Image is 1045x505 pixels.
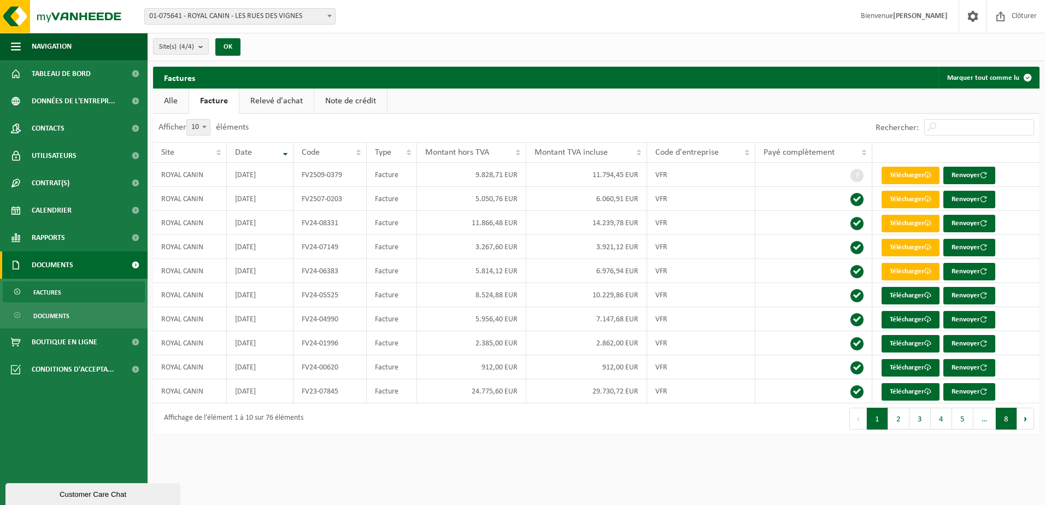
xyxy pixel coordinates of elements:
[909,408,931,430] button: 3
[33,306,69,326] span: Documents
[158,123,249,132] label: Afficher éléments
[32,60,91,87] span: Tableau de bord
[526,331,647,355] td: 2.862,00 EUR
[417,331,526,355] td: 2.385,00 EUR
[293,307,367,331] td: FV24-04990
[647,379,755,403] td: VFR
[32,33,72,60] span: Navigation
[882,287,940,304] a: Télécharger
[943,359,995,377] button: Renvoyer
[417,355,526,379] td: 912,00 EUR
[882,215,940,232] a: Télécharger
[32,87,115,115] span: Données de l'entrepr...
[526,283,647,307] td: 10.229,86 EUR
[153,211,227,235] td: ROYAL CANIN
[943,383,995,401] button: Renvoyer
[32,115,64,142] span: Contacts
[417,235,526,259] td: 3.267,60 EUR
[239,89,314,114] a: Relevé d'achat
[227,307,293,331] td: [DATE]
[153,89,189,114] a: Alle
[764,148,835,157] span: Payé complètement
[145,9,335,24] span: 01-075641 - ROYAL CANIN - LES RUES DES VIGNES
[227,379,293,403] td: [DATE]
[943,311,995,328] button: Renvoyer
[144,8,336,25] span: 01-075641 - ROYAL CANIN - LES RUES DES VIGNES
[153,187,227,211] td: ROYAL CANIN
[293,163,367,187] td: FV2509-0379
[647,355,755,379] td: VFR
[526,355,647,379] td: 912,00 EUR
[32,142,77,169] span: Utilisateurs
[417,259,526,283] td: 5.814,12 EUR
[425,148,489,157] span: Montant hors TVA
[526,259,647,283] td: 6.976,94 EUR
[227,355,293,379] td: [DATE]
[153,38,209,55] button: Site(s)(4/4)
[526,187,647,211] td: 6.060,91 EUR
[882,335,940,353] a: Télécharger
[153,379,227,403] td: ROYAL CANIN
[5,481,183,505] iframe: chat widget
[417,283,526,307] td: 8.524,88 EUR
[526,379,647,403] td: 29.730,72 EUR
[882,191,940,208] a: Télécharger
[647,235,755,259] td: VFR
[3,281,145,302] a: Factures
[293,355,367,379] td: FV24-00620
[227,211,293,235] td: [DATE]
[647,187,755,211] td: VFR
[32,328,97,356] span: Boutique en ligne
[293,235,367,259] td: FV24-07149
[367,235,417,259] td: Facture
[526,163,647,187] td: 11.794,45 EUR
[293,331,367,355] td: FV24-01996
[943,335,995,353] button: Renvoyer
[153,67,206,88] h2: Factures
[655,148,719,157] span: Code d'entreprise
[882,263,940,280] a: Télécharger
[153,331,227,355] td: ROYAL CANIN
[849,408,867,430] button: Previous
[1017,408,1034,430] button: Next
[943,239,995,256] button: Renvoyer
[32,197,72,224] span: Calendrier
[227,187,293,211] td: [DATE]
[893,12,948,20] strong: [PERSON_NAME]
[952,408,973,430] button: 5
[367,259,417,283] td: Facture
[882,383,940,401] a: Télécharger
[227,331,293,355] td: [DATE]
[367,331,417,355] td: Facture
[876,124,919,132] label: Rechercher:
[153,283,227,307] td: ROYAL CANIN
[526,235,647,259] td: 3.921,12 EUR
[417,187,526,211] td: 5.050,76 EUR
[215,38,240,56] button: OK
[153,163,227,187] td: ROYAL CANIN
[888,408,909,430] button: 2
[647,259,755,283] td: VFR
[943,191,995,208] button: Renvoyer
[938,67,1038,89] button: Marquer tout comme lu
[943,167,995,184] button: Renvoyer
[235,148,252,157] span: Date
[33,282,61,303] span: Factures
[882,239,940,256] a: Télécharger
[647,163,755,187] td: VFR
[227,259,293,283] td: [DATE]
[417,307,526,331] td: 5.956,40 EUR
[293,211,367,235] td: FV24-08331
[647,211,755,235] td: VFR
[943,215,995,232] button: Renvoyer
[293,379,367,403] td: FV23-07845
[367,187,417,211] td: Facture
[996,408,1017,430] button: 8
[32,356,114,383] span: Conditions d'accepta...
[931,408,952,430] button: 4
[227,283,293,307] td: [DATE]
[867,408,888,430] button: 1
[153,307,227,331] td: ROYAL CANIN
[417,379,526,403] td: 24.775,60 EUR
[187,120,210,135] span: 10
